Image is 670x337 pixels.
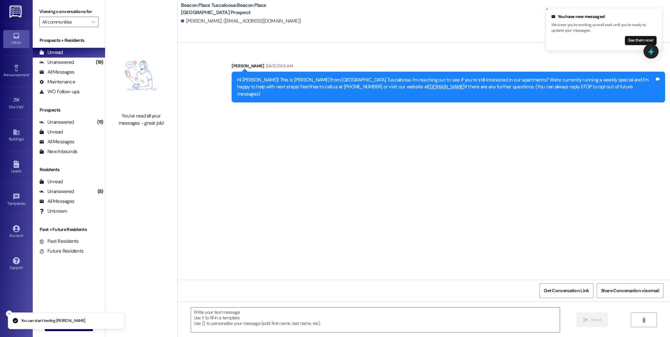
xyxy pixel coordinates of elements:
[3,30,29,48] a: Inbox
[544,6,550,12] button: Close toast
[39,248,83,255] div: Future Residents
[33,37,105,44] div: Prospects + Residents
[39,59,74,66] div: Unanswered
[39,7,98,17] label: Viewing conversations for
[33,226,105,233] div: Past + Future Residents
[9,6,23,18] img: ResiDesk Logo
[113,42,170,109] img: empty-state
[3,127,29,144] a: Buildings
[29,72,30,76] span: •
[232,62,665,72] div: [PERSON_NAME]
[39,119,74,126] div: Unanswered
[3,191,29,209] a: Templates •
[576,312,608,327] button: Send
[597,283,663,298] button: Share Conversation via email
[3,95,29,112] a: Site Visit •
[428,83,464,90] a: [DOMAIN_NAME]
[181,18,301,25] div: [PERSON_NAME]. ([EMAIL_ADDRESS][DOMAIN_NAME])
[583,317,588,323] i: 
[33,107,105,114] div: Prospects
[39,49,63,56] div: Unread
[39,188,74,195] div: Unanswered
[39,79,75,85] div: Maintenance
[42,17,88,27] input: All communities
[544,287,589,294] span: Get Conversation Link
[551,13,657,20] div: You have new messages!
[264,62,293,69] div: [DATE] 11:05 AM
[237,77,655,98] div: Hi [PERSON_NAME]! This is [PERSON_NAME] from [GEOGRAPHIC_DATA] Tuscaloosa. I’m reaching out to se...
[181,2,312,16] b: Beacon Place Tuscaloosa: Beacon Place [GEOGRAPHIC_DATA] Prospect
[625,36,657,45] button: See them now!
[539,283,593,298] button: Get Conversation Link
[6,310,12,317] button: Close toast
[21,318,85,324] p: You can start texting [PERSON_NAME]
[113,113,170,127] div: You've read all your messages - great job!
[601,287,659,294] span: Share Conversation via email
[641,317,646,323] i: 
[39,69,74,76] div: All Messages
[3,255,29,273] a: Support
[39,238,79,245] div: Past Residents
[39,198,74,205] div: All Messages
[94,57,105,67] div: (19)
[39,148,77,155] div: New Inbounds
[39,88,79,95] div: WO Follow-ups
[96,186,105,197] div: (8)
[39,138,74,145] div: All Messages
[25,200,26,205] span: •
[24,104,25,108] span: •
[39,129,63,135] div: Unread
[96,117,105,127] div: (11)
[39,208,67,215] div: Unknown
[591,316,601,323] span: Send
[33,166,105,173] div: Residents
[551,22,657,34] p: We know you're working, so we'll wait until you're ready to update your messages.
[3,223,29,241] a: Account
[39,178,63,185] div: Unread
[91,19,95,25] i: 
[3,159,29,176] a: Leads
